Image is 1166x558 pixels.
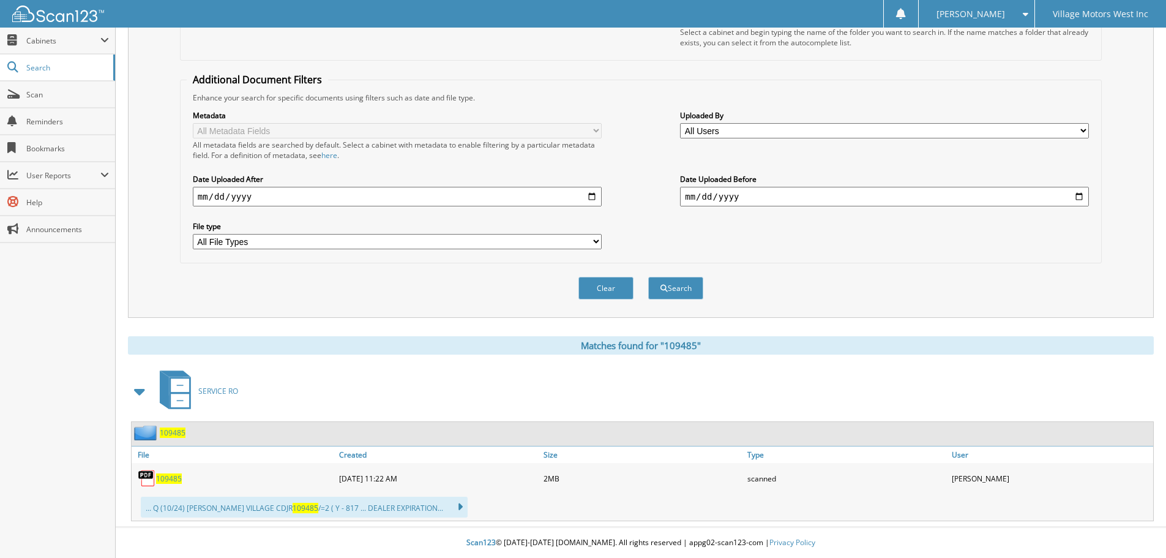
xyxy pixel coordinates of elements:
label: Uploaded By [680,110,1089,121]
div: 2MB [540,466,745,491]
div: © [DATE]-[DATE] [DOMAIN_NAME]. All rights reserved | appg02-scan123-com | [116,528,1166,558]
span: Announcements [26,224,109,235]
label: File type [193,221,602,232]
a: 109485 [160,428,185,438]
div: [PERSON_NAME] [949,466,1153,491]
button: Search [648,277,703,300]
div: Matches found for "109485" [128,336,1154,355]
span: Help [26,197,109,208]
a: here [321,150,337,160]
button: Clear [578,277,633,300]
div: [DATE] 11:22 AM [336,466,540,491]
span: Cabinets [26,36,100,46]
a: File [132,447,336,463]
span: Scan123 [466,537,496,548]
div: scanned [744,466,949,491]
img: scan123-logo-white.svg [12,6,104,22]
a: Size [540,447,745,463]
span: Search [26,62,107,73]
span: 109485 [293,503,318,513]
div: Select a cabinet and begin typing the name of the folder you want to search in. If the name match... [680,27,1089,48]
img: folder2.png [134,425,160,440]
a: SERVICE RO [152,367,238,415]
div: All metadata fields are searched by default. Select a cabinet with metadata to enable filtering b... [193,140,602,160]
div: Enhance your search for specific documents using filters such as date and file type. [187,92,1095,103]
a: Type [744,447,949,463]
legend: Additional Document Filters [187,73,328,86]
a: Privacy Policy [769,537,815,548]
span: Scan [26,89,109,100]
span: Reminders [26,116,109,127]
a: 109485 [156,473,182,484]
div: ... Q (10/24) [PERSON_NAME] VILLAGE CDJR /=2 ( Y - 817 ... DEALER EXPIRATION... [141,497,468,518]
a: Created [336,447,540,463]
span: User Reports [26,170,100,181]
a: User [949,447,1153,463]
label: Date Uploaded Before [680,174,1089,184]
span: Bookmarks [26,143,109,154]
span: Village Motors West Inc [1053,10,1148,18]
span: SERVICE RO [198,386,238,396]
input: start [193,187,602,206]
input: end [680,187,1089,206]
label: Metadata [193,110,602,121]
span: [PERSON_NAME] [936,10,1005,18]
img: PDF.png [138,469,156,488]
label: Date Uploaded After [193,174,602,184]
